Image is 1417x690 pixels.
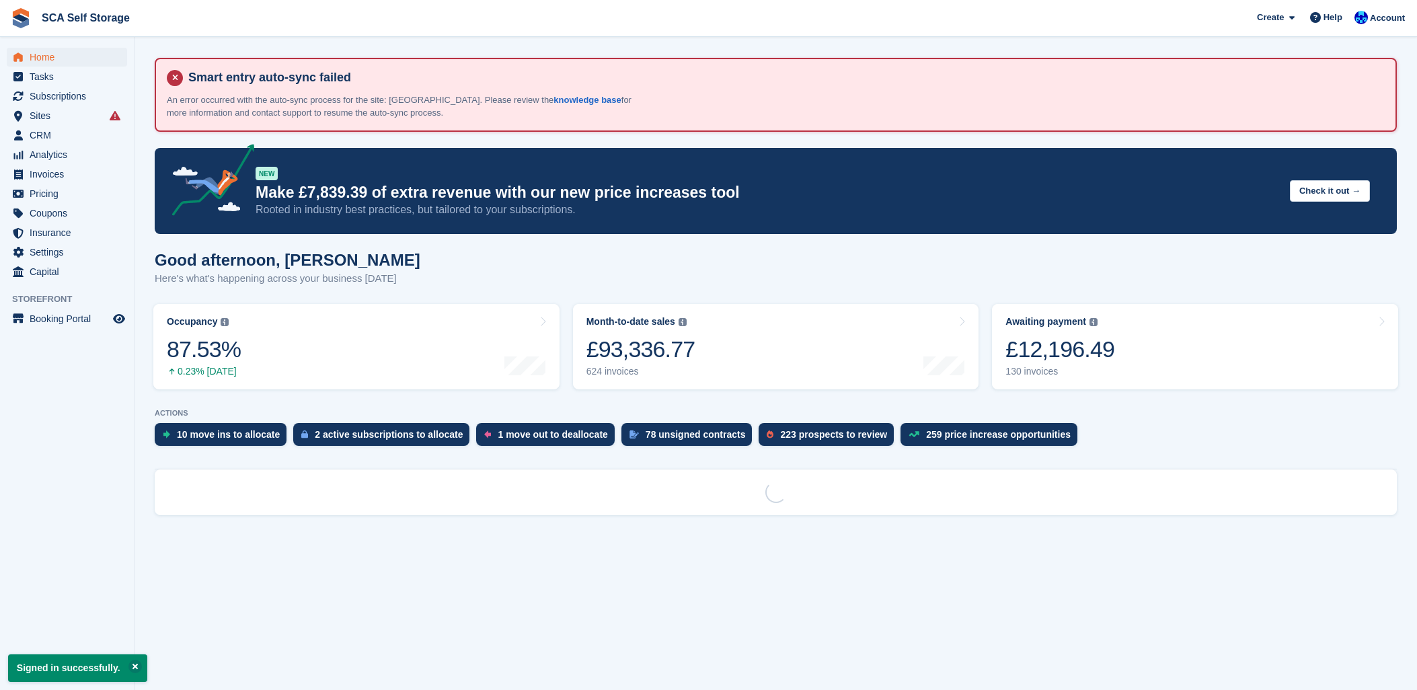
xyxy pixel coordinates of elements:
[7,165,127,184] a: menu
[155,423,293,453] a: 10 move ins to allocate
[926,429,1071,440] div: 259 price increase opportunities
[110,110,120,121] i: Smart entry sync failures have occurred
[1324,11,1342,24] span: Help
[30,243,110,262] span: Settings
[7,48,127,67] a: menu
[7,204,127,223] a: menu
[629,430,639,438] img: contract_signature_icon-13c848040528278c33f63329250d36e43548de30e8caae1d1a13099fd9432cc5.svg
[30,204,110,223] span: Coupons
[30,165,110,184] span: Invoices
[586,316,675,328] div: Month-to-date sales
[7,309,127,328] a: menu
[7,223,127,242] a: menu
[646,429,746,440] div: 78 unsigned contracts
[256,183,1279,202] p: Make £7,839.39 of extra revenue with our new price increases tool
[163,430,170,438] img: move_ins_to_allocate_icon-fdf77a2bb77ea45bf5b3d319d69a93e2d87916cf1d5bf7949dd705db3b84f3ca.svg
[1089,318,1098,326] img: icon-info-grey-7440780725fd019a000dd9b08b2336e03edf1995a4989e88bcd33f0948082b44.svg
[767,430,773,438] img: prospect-51fa495bee0391a8d652442698ab0144808aea92771e9ea1ae160a38d050c398.svg
[7,106,127,125] a: menu
[293,423,476,453] a: 2 active subscriptions to allocate
[167,366,241,377] div: 0.23% [DATE]
[1257,11,1284,24] span: Create
[177,429,280,440] div: 10 move ins to allocate
[679,318,687,326] img: icon-info-grey-7440780725fd019a000dd9b08b2336e03edf1995a4989e88bcd33f0948082b44.svg
[167,316,217,328] div: Occupancy
[7,126,127,145] a: menu
[30,126,110,145] span: CRM
[909,431,919,437] img: price_increase_opportunities-93ffe204e8149a01c8c9dc8f82e8f89637d9d84a8eef4429ea346261dce0b2c0.svg
[30,262,110,281] span: Capital
[7,243,127,262] a: menu
[183,70,1385,85] h4: Smart entry auto-sync failed
[30,48,110,67] span: Home
[7,262,127,281] a: menu
[586,366,695,377] div: 624 invoices
[301,430,308,438] img: active_subscription_to_allocate_icon-d502201f5373d7db506a760aba3b589e785aa758c864c3986d89f69b8ff3...
[586,336,695,363] div: £93,336.77
[992,304,1398,389] a: Awaiting payment £12,196.49 130 invoices
[30,145,110,164] span: Analytics
[30,223,110,242] span: Insurance
[901,423,1084,453] a: 259 price increase opportunities
[256,167,278,180] div: NEW
[8,654,147,682] p: Signed in successfully.
[221,318,229,326] img: icon-info-grey-7440780725fd019a000dd9b08b2336e03edf1995a4989e88bcd33f0948082b44.svg
[36,7,135,29] a: SCA Self Storage
[155,271,420,286] p: Here's what's happening across your business [DATE]
[11,8,31,28] img: stora-icon-8386f47178a22dfd0bd8f6a31ec36ba5ce8667c1dd55bd0f319d3a0aa187defe.svg
[315,429,463,440] div: 2 active subscriptions to allocate
[256,202,1279,217] p: Rooted in industry best practices, but tailored to your subscriptions.
[30,67,110,86] span: Tasks
[12,293,134,306] span: Storefront
[167,93,638,120] p: An error occurred with the auto-sync process for the site: [GEOGRAPHIC_DATA]. Please review the f...
[30,87,110,106] span: Subscriptions
[155,251,420,269] h1: Good afternoon, [PERSON_NAME]
[155,409,1397,418] p: ACTIONS
[7,145,127,164] a: menu
[7,87,127,106] a: menu
[167,336,241,363] div: 87.53%
[476,423,621,453] a: 1 move out to deallocate
[621,423,759,453] a: 78 unsigned contracts
[573,304,979,389] a: Month-to-date sales £93,336.77 624 invoices
[484,430,491,438] img: move_outs_to_deallocate_icon-f764333ba52eb49d3ac5e1228854f67142a1ed5810a6f6cc68b1a99e826820c5.svg
[30,106,110,125] span: Sites
[7,184,127,203] a: menu
[1354,11,1368,24] img: Kelly Neesham
[153,304,560,389] a: Occupancy 87.53% 0.23% [DATE]
[759,423,901,453] a: 223 prospects to review
[30,184,110,203] span: Pricing
[1005,336,1114,363] div: £12,196.49
[1005,366,1114,377] div: 130 invoices
[30,309,110,328] span: Booking Portal
[7,67,127,86] a: menu
[161,144,255,221] img: price-adjustments-announcement-icon-8257ccfd72463d97f412b2fc003d46551f7dbcb40ab6d574587a9cd5c0d94...
[111,311,127,327] a: Preview store
[780,429,887,440] div: 223 prospects to review
[1005,316,1086,328] div: Awaiting payment
[1290,180,1370,202] button: Check it out →
[1370,11,1405,25] span: Account
[553,95,621,105] a: knowledge base
[498,429,607,440] div: 1 move out to deallocate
